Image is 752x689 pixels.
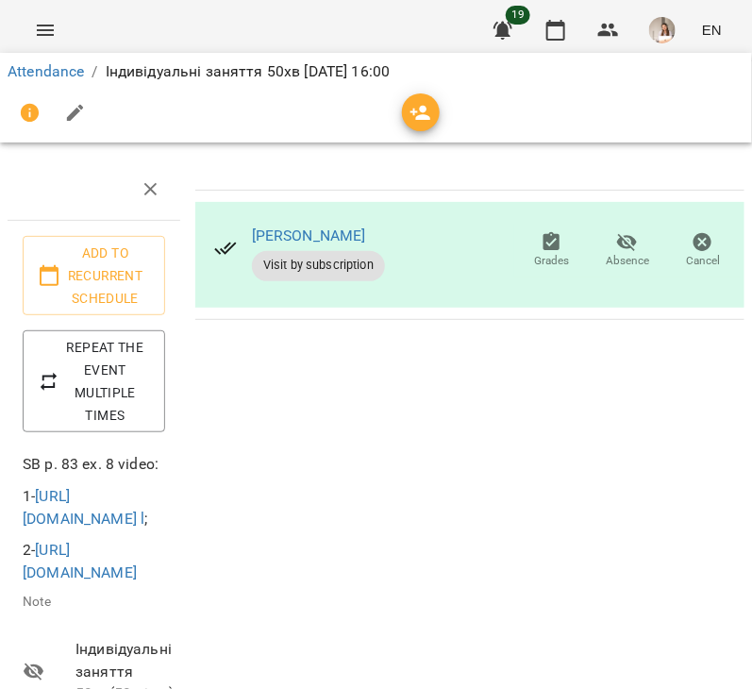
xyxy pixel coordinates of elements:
[23,487,144,528] a: [URL][DOMAIN_NAME] l
[23,593,165,612] p: Note
[23,8,68,53] button: Menu
[8,60,744,83] nav: breadcrumb
[23,485,165,529] p: 1- ;
[38,242,150,310] span: Add to recurrent schedule
[694,12,729,47] button: EN
[606,253,649,269] span: Absence
[38,336,150,427] span: Repeat the event multiple times
[252,227,366,244] a: [PERSON_NAME]
[506,6,530,25] span: 19
[665,225,741,277] button: Cancel
[535,253,570,269] span: Grades
[92,60,97,83] li: /
[649,17,676,43] img: 712aada8251ba8fda70bc04018b69839.jpg
[106,60,391,83] p: Індивідуальні заняття 50хв [DATE] 16:00
[23,330,165,432] button: Repeat the event multiple times
[23,236,165,315] button: Add to recurrent schedule
[514,225,590,277] button: Grades
[23,541,137,581] a: [URL][DOMAIN_NAME]
[686,253,720,269] span: Cancel
[23,453,165,476] p: SB p. 83 ex. 8 video:
[8,62,84,80] a: Attendance
[252,257,385,274] span: Visit by subscription
[590,225,665,277] button: Absence
[702,20,722,40] span: EN
[23,539,165,583] p: 2-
